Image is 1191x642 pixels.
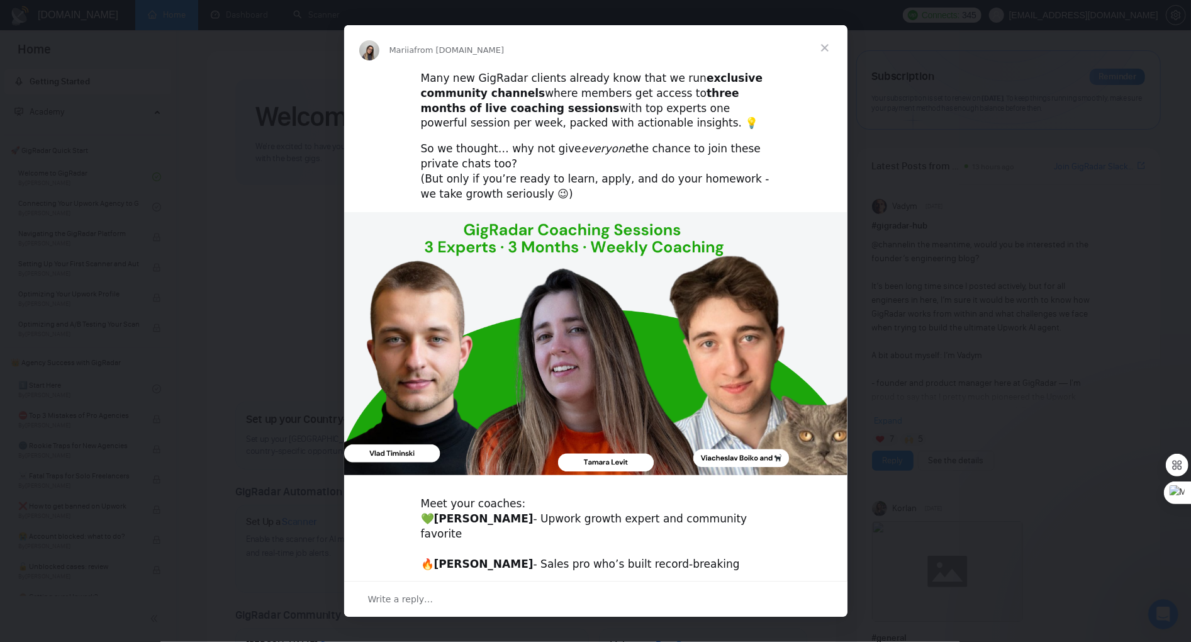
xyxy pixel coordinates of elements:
div: Many new GigRadar clients already know that we run where members get access to with top experts o... [421,71,771,131]
b: [PERSON_NAME] [434,558,534,570]
b: [PERSON_NAME] [434,512,534,525]
div: Meet your coaches: 💚 - Upwork growth expert and community favorite ​ 🔥 - Sales pro who’s built re... [421,497,771,631]
span: Mariia [389,45,415,55]
div: Open conversation and reply [344,581,847,617]
img: Profile image for Mariia [359,40,379,60]
span: from [DOMAIN_NAME] [414,45,504,55]
span: Write a reply… [368,591,433,607]
span: Close [802,25,847,70]
b: three months of live coaching sessions [421,87,739,115]
i: everyone [581,142,632,155]
b: exclusive community channels [421,72,763,99]
div: So we thought… why not give the chance to join these private chats too? (But only if you’re ready... [421,142,771,201]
